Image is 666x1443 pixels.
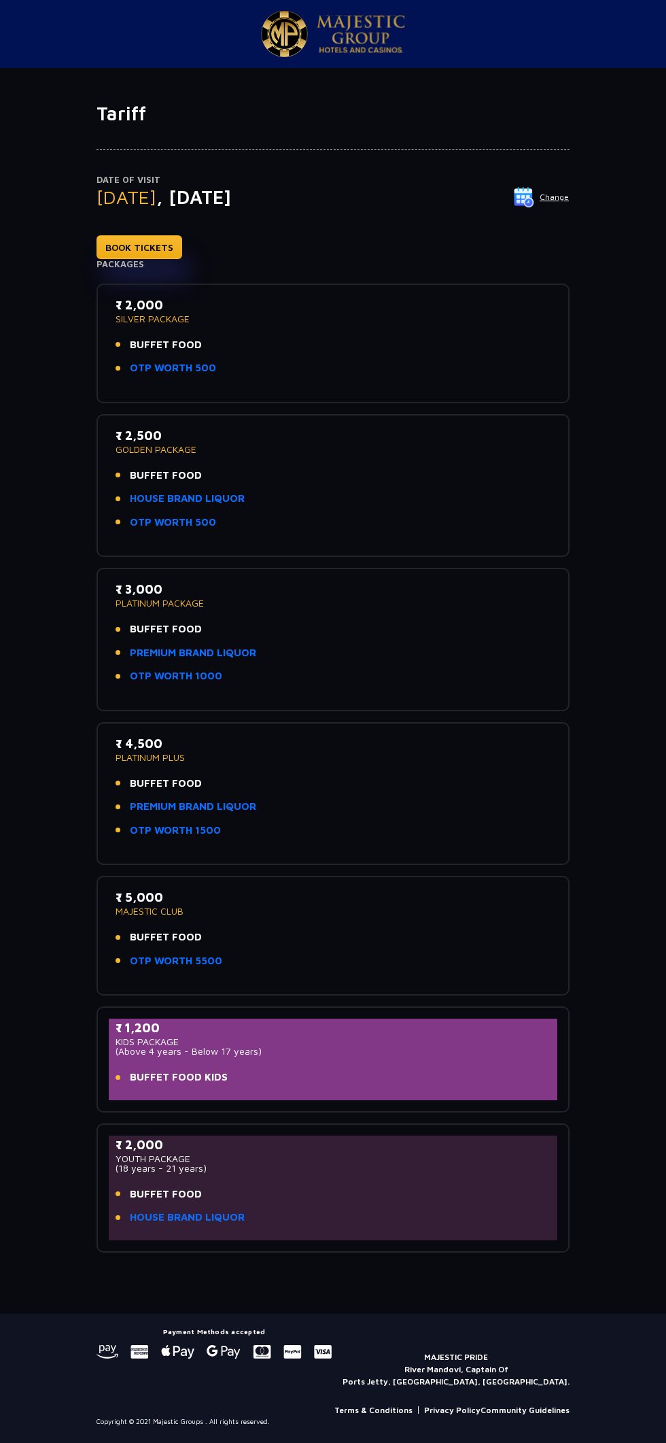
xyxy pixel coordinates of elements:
a: OTP WORTH 1500 [130,823,221,838]
a: OTP WORTH 500 [130,360,216,376]
span: BUFFET FOOD [130,1187,202,1202]
p: ₹ 2,000 [116,296,550,314]
a: Privacy Policy [424,1404,480,1416]
p: MAJESTIC CLUB [116,906,550,916]
p: ₹ 1,200 [116,1019,550,1037]
p: ₹ 4,500 [116,734,550,753]
h1: Tariff [97,102,569,125]
a: BOOK TICKETS [97,235,182,259]
span: BUFFET FOOD [130,622,202,637]
a: PREMIUM BRAND LIQUOR [130,645,256,661]
p: ₹ 2,500 [116,426,550,445]
a: PREMIUM BRAND LIQUOR [130,799,256,815]
p: SILVER PACKAGE [116,314,550,324]
h4: Packages [97,259,569,270]
p: GOLDEN PACKAGE [116,445,550,454]
p: ₹ 5,000 [116,888,550,906]
p: ₹ 2,000 [116,1136,550,1154]
a: OTP WORTH 500 [130,515,216,530]
p: (18 years - 21 years) [116,1164,550,1173]
img: Majestic Pride [261,11,308,57]
span: BUFFET FOOD [130,337,202,353]
span: BUFFET FOOD KIDS [130,1070,228,1085]
button: Change [513,186,569,208]
span: BUFFET FOOD [130,468,202,483]
a: OTP WORTH 5500 [130,953,222,969]
a: Community Guidelines [480,1404,569,1416]
p: YOUTH PACKAGE [116,1154,550,1164]
p: PLATINUM PACKAGE [116,598,550,608]
p: (Above 4 years - Below 17 years) [116,1047,550,1056]
h5: Payment Methods accepted [163,1327,266,1336]
a: Terms & Conditions [334,1404,413,1416]
img: Majestic Pride [317,15,405,53]
a: HOUSE BRAND LIQUOR [130,1210,245,1225]
span: BUFFET FOOD [130,776,202,792]
a: OTP WORTH 1000 [130,668,222,684]
p: Copyright © 2021 Majestic Groups . All rights reserved. [97,1416,270,1427]
a: HOUSE BRAND LIQUOR [130,491,245,507]
p: PLATINUM PLUS [116,753,550,762]
span: [DATE] [97,186,156,208]
p: Date of Visit [97,173,569,187]
p: ₹ 3,000 [116,580,550,598]
span: BUFFET FOOD [130,930,202,945]
p: KIDS PACKAGE [116,1037,550,1047]
p: MAJESTIC PRIDE River Mandovi, Captain Of Ports Jetty, [GEOGRAPHIC_DATA], [GEOGRAPHIC_DATA]. [343,1351,569,1388]
span: , [DATE] [156,186,231,208]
